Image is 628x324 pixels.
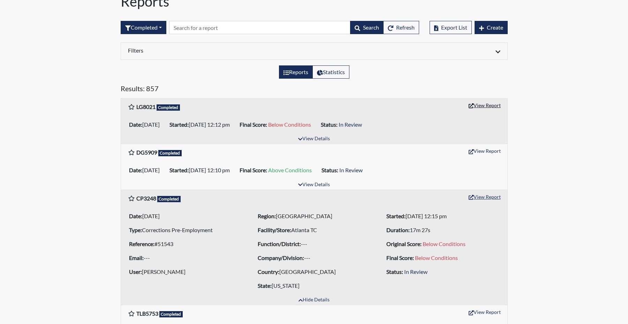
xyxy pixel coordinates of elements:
[404,268,428,275] span: In Review
[157,104,180,111] span: Completed
[258,227,291,233] b: Facility/Store:
[258,240,301,247] b: Function/District:
[386,268,403,275] b: Status:
[136,310,158,317] b: TLB5753
[121,21,166,34] div: Filter by interview status
[159,311,183,317] span: Completed
[487,24,503,31] span: Create
[312,65,349,79] label: View statistics about completed interviews
[255,238,373,250] li: ---
[167,165,237,176] li: [DATE] 12:10 pm
[169,121,189,128] b: Started:
[339,121,362,128] span: In Review
[279,65,313,79] label: View the list of reports
[255,266,373,277] li: [GEOGRAPHIC_DATA]
[466,191,504,202] button: View Report
[295,295,333,305] button: Hide Details
[126,165,167,176] li: [DATE]
[466,145,504,156] button: View Report
[129,254,144,261] b: Email:
[126,119,167,130] li: [DATE]
[441,24,467,31] span: Export List
[167,119,237,130] li: [DATE] 12:12 pm
[129,167,142,173] b: Date:
[321,121,338,128] b: Status:
[136,103,156,110] b: LG8021
[240,121,267,128] b: Final Score:
[386,227,410,233] b: Duration:
[136,149,157,156] b: DG5909
[321,167,338,173] b: Status:
[129,121,142,128] b: Date:
[129,240,154,247] b: Reference:
[295,180,333,190] button: View Details
[123,47,506,55] div: Click to expand/collapse filters
[126,252,244,263] li: ---
[475,21,508,34] button: Create
[384,211,502,222] li: [DATE] 12:15 pm
[268,121,311,128] span: Below Conditions
[386,254,414,261] b: Final Score:
[121,21,166,34] button: Completed
[383,21,419,34] button: Refresh
[158,150,182,156] span: Completed
[258,213,276,219] b: Region:
[126,238,244,250] li: #51543
[363,24,379,31] span: Search
[350,21,384,34] button: Search
[255,224,373,236] li: Atlanta TC
[466,100,504,111] button: View Report
[415,254,458,261] span: Below Conditions
[255,211,373,222] li: [GEOGRAPHIC_DATA]
[396,24,415,31] span: Refresh
[169,167,189,173] b: Started:
[295,134,333,144] button: View Details
[255,280,373,291] li: [US_STATE]
[128,47,309,54] h6: Filters
[258,254,304,261] b: Company/Division:
[157,196,181,202] span: Completed
[386,213,406,219] b: Started:
[255,252,373,263] li: ---
[268,167,312,173] span: Above Conditions
[240,167,267,173] b: Final Score:
[423,240,466,247] span: Below Conditions
[126,266,244,277] li: [PERSON_NAME]
[169,21,350,34] input: Search by Registration ID, Interview Number, or Investigation Name.
[136,195,156,201] b: CP3248
[126,224,244,236] li: Corrections Pre-Employment
[430,21,472,34] button: Export List
[121,84,508,95] h5: Results: 857
[386,240,422,247] b: Original Score:
[126,211,244,222] li: [DATE]
[258,282,272,289] b: State:
[339,167,363,173] span: In Review
[384,224,502,236] li: 17m 27s
[129,227,142,233] b: Type:
[129,213,142,219] b: Date:
[129,268,142,275] b: User:
[258,268,279,275] b: Country:
[466,307,504,317] button: View Report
